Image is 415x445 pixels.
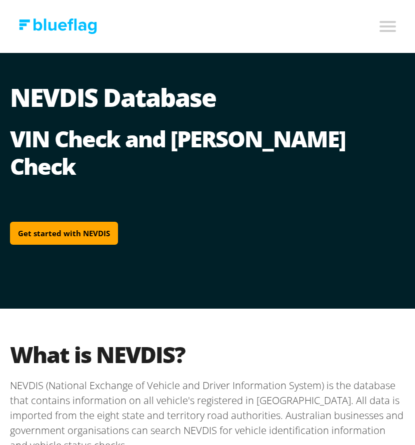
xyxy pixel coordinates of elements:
h2: What is NEVDIS? [10,341,405,368]
img: Blue Flag logo [19,18,97,34]
h1: NEVDIS Database [10,85,405,125]
a: Get started with NEVDIS [10,222,118,245]
h2: VIN Check and [PERSON_NAME] Check [10,125,405,180]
